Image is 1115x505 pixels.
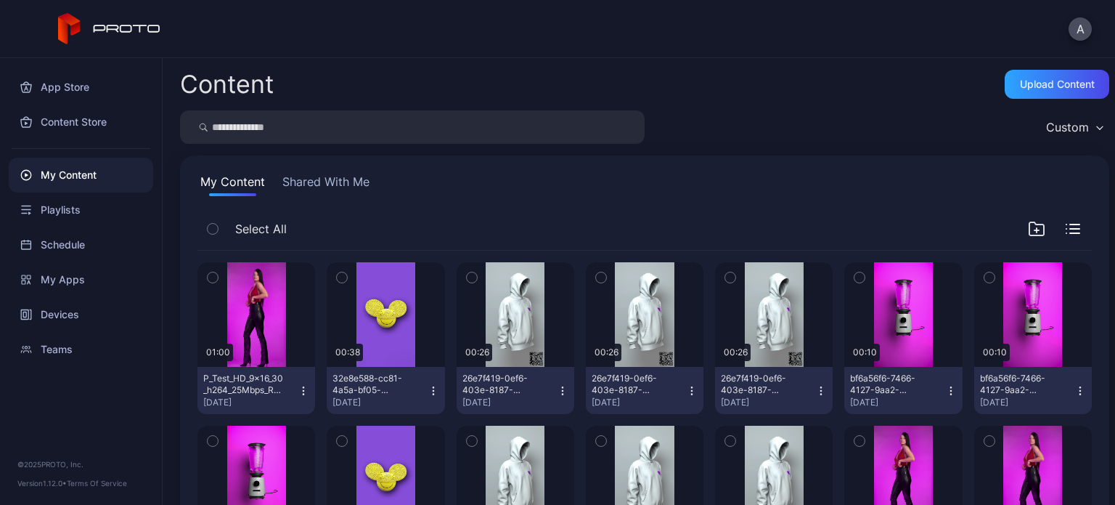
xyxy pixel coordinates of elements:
button: A [1069,17,1092,41]
div: [DATE] [721,397,815,408]
button: Custom [1039,110,1109,144]
div: [DATE] [592,397,686,408]
div: bf6a56f6-7466-4127-9aa2-174c939fab3f - Copy (2) - Copy(2).mp4 [980,373,1060,396]
button: Upload Content [1005,70,1109,99]
div: [DATE] [850,397,944,408]
div: Upload Content [1020,78,1095,90]
button: bf6a56f6-7466-4127-9aa2-174c939fab3f - Copy (2) - Copy(2).mp4[DATE] [974,367,1092,414]
div: [DATE] [332,397,427,408]
span: Select All [235,220,287,238]
a: Content Store [9,105,153,140]
button: 26e7f419-0ef6-403e-8187-4e42e4206fec(35).mp4[DATE] [457,367,574,414]
div: 32e8e588-cc81-4a5a-bf05-e43f470bb6f8(24).mp4 [332,373,412,396]
button: P_Test_HD_9x16_30_h264_25Mbps_Rec709_2ch(11).mp4[DATE] [197,367,315,414]
button: 32e8e588-cc81-4a5a-bf05-e43f470bb6f8(24).mp4[DATE] [327,367,444,414]
div: [DATE] [462,397,557,408]
div: 26e7f419-0ef6-403e-8187-4e42e4206fec(35).mp4 [462,373,542,396]
a: My Apps [9,262,153,297]
span: Version 1.12.0 • [17,479,67,488]
a: My Content [9,158,153,193]
div: [DATE] [980,397,1074,408]
a: Teams [9,332,153,367]
button: My Content [197,173,268,196]
div: © 2025 PROTO, Inc. [17,458,144,470]
button: 26e7f419-0ef6-403e-8187-4e42e4206fec(34).mp4[DATE] [586,367,703,414]
div: Content [180,72,274,97]
a: Devices [9,297,153,332]
button: 26e7f419-0ef6-403e-8187-4e42e4206fec(33).mp4[DATE] [715,367,833,414]
div: Custom [1046,120,1089,134]
div: 26e7f419-0ef6-403e-8187-4e42e4206fec(33).mp4 [721,373,801,396]
div: 26e7f419-0ef6-403e-8187-4e42e4206fec(34).mp4 [592,373,671,396]
button: Shared With Me [279,173,372,196]
div: bf6a56f6-7466-4127-9aa2-174c939fab3f - Copy (2) - Copy(3).mp4 [850,373,930,396]
a: App Store [9,70,153,105]
div: [DATE] [203,397,298,408]
a: Playlists [9,193,153,227]
div: P_Test_HD_9x16_30_h264_25Mbps_Rec709_2ch(11).mp4 [203,373,283,396]
button: bf6a56f6-7466-4127-9aa2-174c939fab3f - Copy (2) - Copy(3).mp4[DATE] [844,367,962,414]
a: Terms Of Service [67,479,127,488]
a: Schedule [9,227,153,262]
